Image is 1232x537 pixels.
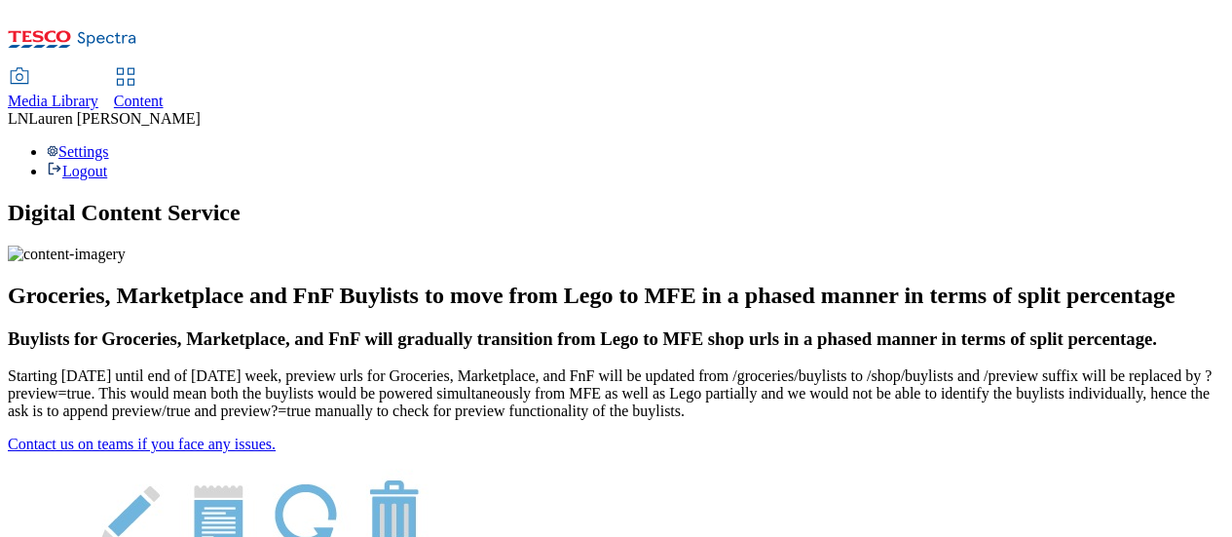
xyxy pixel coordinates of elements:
a: Settings [47,143,109,160]
img: content-imagery [8,246,126,263]
a: Media Library [8,69,98,110]
a: Logout [47,163,107,179]
p: Starting [DATE] until end of [DATE] week, preview urls for Groceries, Marketplace, and FnF will b... [8,367,1224,420]
h1: Digital Content Service [8,200,1224,226]
span: Lauren [PERSON_NAME] [28,110,200,127]
a: Contact us on teams if you face any issues. [8,436,276,452]
span: Media Library [8,93,98,109]
h2: Groceries, Marketplace and FnF Buylists to move from Lego to MFE in a phased manner in terms of s... [8,283,1224,309]
span: LN [8,110,28,127]
a: Content [114,69,164,110]
span: Content [114,93,164,109]
h3: Buylists for Groceries, Marketplace, and FnF will gradually transition from Lego to MFE shop urls... [8,328,1224,350]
